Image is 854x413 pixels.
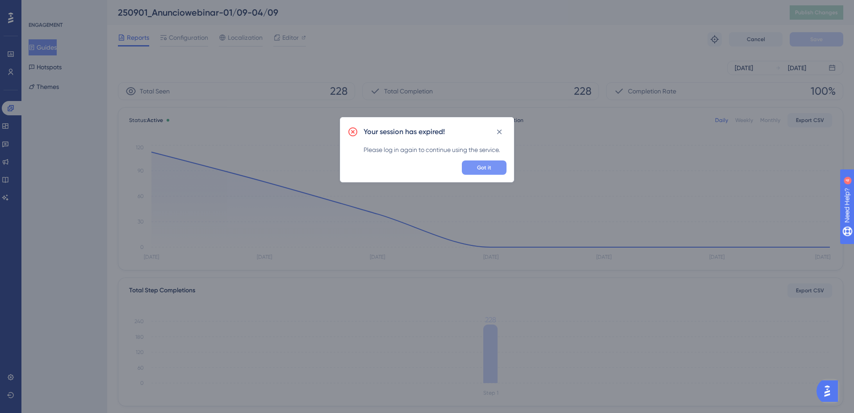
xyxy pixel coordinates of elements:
div: Please log in again to continue using the service. [364,144,507,155]
iframe: UserGuiding AI Assistant Launcher [816,378,843,405]
h2: Your session has expired! [364,126,445,137]
span: Got it [477,164,491,171]
span: Need Help? [21,2,56,13]
div: 4 [62,4,65,12]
